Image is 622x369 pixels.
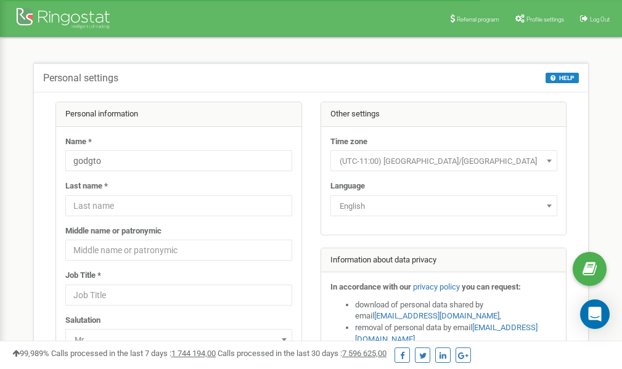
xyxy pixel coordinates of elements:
strong: In accordance with our [330,282,411,291]
span: English [330,195,557,216]
a: privacy policy [413,282,460,291]
label: Last name * [65,180,108,192]
strong: you can request: [462,282,521,291]
label: Time zone [330,136,367,148]
button: HELP [546,73,579,83]
label: Name * [65,136,92,148]
label: Job Title * [65,270,101,282]
u: 7 596 625,00 [342,349,387,358]
span: Calls processed in the last 30 days : [218,349,387,358]
div: Open Intercom Messenger [580,299,610,329]
span: Referral program [457,16,499,23]
span: English [335,198,553,215]
li: removal of personal data by email , [355,322,557,345]
input: Job Title [65,285,292,306]
li: download of personal data shared by email , [355,299,557,322]
span: 99,989% [12,349,49,358]
span: Log Out [590,16,610,23]
label: Language [330,180,365,192]
span: Mr. [70,331,288,349]
h5: Personal settings [43,73,118,84]
div: Information about data privacy [321,248,567,273]
input: Name [65,150,292,171]
a: [EMAIL_ADDRESS][DOMAIN_NAME] [374,311,499,320]
label: Middle name or patronymic [65,225,162,237]
u: 1 744 194,00 [171,349,216,358]
span: Mr. [65,329,292,350]
div: Personal information [56,102,301,127]
label: Salutation [65,315,100,326]
input: Middle name or patronymic [65,240,292,261]
span: Calls processed in the last 7 days : [51,349,216,358]
input: Last name [65,195,292,216]
div: Other settings [321,102,567,127]
span: (UTC-11:00) Pacific/Midway [335,153,553,170]
span: Profile settings [526,16,564,23]
span: (UTC-11:00) Pacific/Midway [330,150,557,171]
